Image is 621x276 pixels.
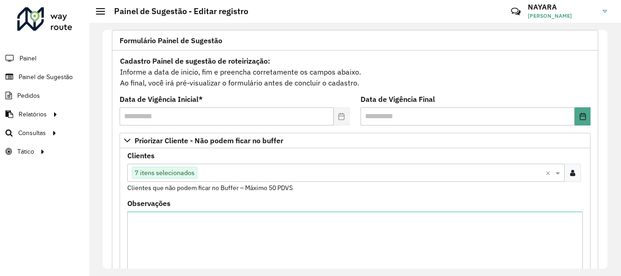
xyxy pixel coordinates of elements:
span: [PERSON_NAME] [528,12,596,20]
span: Pedidos [17,91,40,100]
div: Informe a data de inicio, fim e preencha corretamente os campos abaixo. Ao final, você irá pré-vi... [120,55,591,89]
button: Choose Date [575,107,591,125]
span: Clear all [546,167,553,178]
span: Painel [20,54,36,63]
label: Clientes [127,150,155,161]
label: Data de Vigência Inicial [120,94,203,105]
label: Data de Vigência Final [361,94,435,105]
h2: Painel de Sugestão - Editar registro [105,6,248,16]
a: Priorizar Cliente - Não podem ficar no buffer [120,133,591,148]
span: Painel de Sugestão [19,72,73,82]
span: Consultas [18,128,46,138]
h3: NAYARA [528,3,596,11]
small: Clientes que não podem ficar no Buffer – Máximo 50 PDVS [127,184,293,192]
a: Contato Rápido [506,2,526,21]
strong: Cadastro Painel de sugestão de roteirização: [120,56,270,65]
span: Tático [17,147,34,156]
span: Priorizar Cliente - Não podem ficar no buffer [135,137,283,144]
span: Relatórios [19,110,47,119]
span: Formulário Painel de Sugestão [120,37,222,44]
label: Observações [127,198,170,209]
span: 7 itens selecionados [132,167,197,178]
